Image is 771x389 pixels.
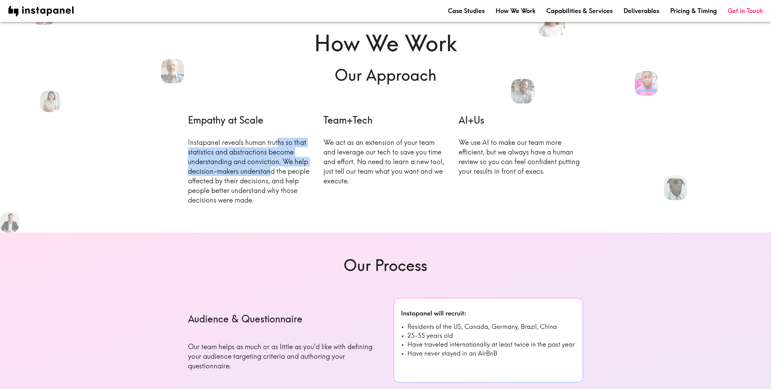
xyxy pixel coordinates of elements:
h6: Audience & Questionnaire [188,312,377,325]
a: Deliverables [624,7,659,15]
a: How We Work [496,7,535,15]
a: Capabilities & Services [546,7,613,15]
h6: Empathy at Scale [188,113,312,127]
p: We use AI to make our team more efficient, but we always have a human review so you can feel conf... [459,138,583,176]
p: We act as an extension of your team and leverage our tech to save you time and effort. No need to... [323,138,448,186]
img: Spreadsheet Export [394,298,583,382]
img: instapanel [8,6,74,16]
a: Pricing & Timing [670,7,717,15]
p: Our team helps as much or as little as you’d like with defining your audience targeting criteria ... [188,342,377,371]
p: Instapanel reveals human truths so that statistics and abstractions become understanding and conv... [188,138,312,205]
h6: Team+Tech [323,113,448,127]
h1: How We Work [188,28,583,59]
a: Case Studies [448,7,485,15]
h6: AI+Us [459,113,583,127]
a: Get in Touch [728,7,763,15]
h6: Our Process [188,254,583,276]
h6: Our Approach [188,64,583,86]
